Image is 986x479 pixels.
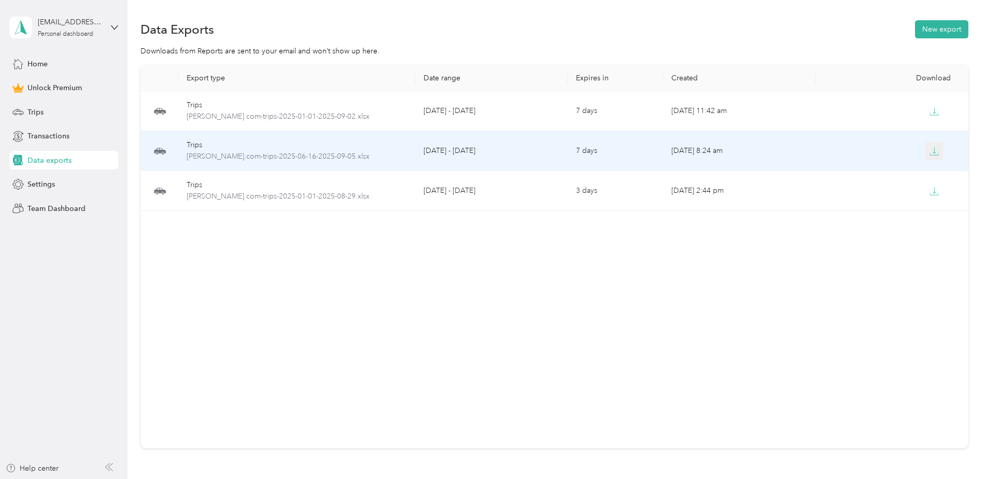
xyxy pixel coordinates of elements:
span: Unlock Premium [27,82,82,93]
div: Trips [187,179,406,191]
td: [DATE] - [DATE] [415,171,568,211]
div: Trips [187,100,406,111]
div: [EMAIL_ADDRESS][PERSON_NAME][DOMAIN_NAME] [38,17,103,27]
span: Team Dashboard [27,203,86,214]
td: [DATE] 8:24 am [663,131,815,171]
span: creynolds-foushee.com-trips-2025-01-01-2025-09-02.xlsx [187,111,406,122]
span: Home [27,59,48,69]
button: Help center [6,463,59,474]
h1: Data Exports [140,24,214,35]
div: Personal dashboard [38,31,93,37]
span: Trips [27,107,44,118]
span: Data exports [27,155,72,166]
iframe: Everlance-gr Chat Button Frame [928,421,986,479]
div: Downloads from Reports are sent to your email and won’t show up here. [140,46,968,57]
td: 7 days [568,91,663,131]
td: 7 days [568,131,663,171]
span: Settings [27,179,55,190]
span: creynolds-foushee.com-trips-2025-01-01-2025-08-29.xlsx [187,191,406,202]
td: 3 days [568,171,663,211]
div: Trips [187,139,406,151]
th: Created [663,65,815,91]
div: Download [824,74,960,82]
td: [DATE] 2:44 pm [663,171,815,211]
span: creynolds-foushee.com-trips-2025-06-16-2025-09-05.xlsx [187,151,406,162]
span: Transactions [27,131,69,142]
td: [DATE] - [DATE] [415,91,568,131]
td: [DATE] 11:42 am [663,91,815,131]
th: Date range [415,65,568,91]
th: Expires in [568,65,663,91]
td: [DATE] - [DATE] [415,131,568,171]
th: Export type [178,65,415,91]
button: New export [915,20,968,38]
